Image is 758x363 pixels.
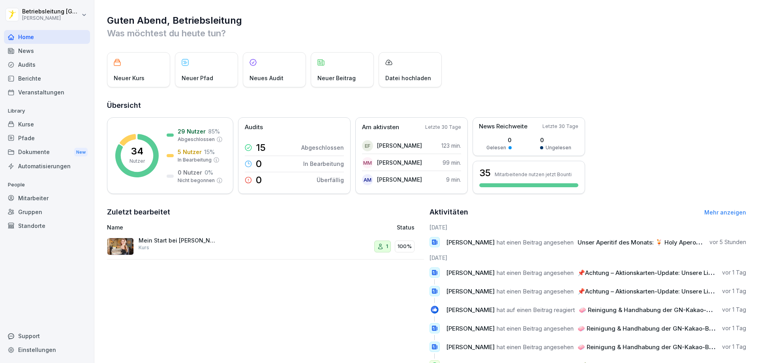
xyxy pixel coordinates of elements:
p: Library [4,105,90,117]
span: [PERSON_NAME] [446,239,495,246]
div: Kurse [4,117,90,131]
p: 9 min. [446,175,461,184]
p: Status [397,223,415,231]
span: [PERSON_NAME] [446,306,495,314]
h3: 35 [479,166,491,180]
span: hat einen Beitrag angesehen [497,288,574,295]
h2: Übersicht [107,100,746,111]
p: Ungelesen [546,144,571,151]
p: Neuer Kurs [114,74,144,82]
div: MM [362,157,373,168]
p: Mitarbeitende nutzen jetzt Bounti [495,171,572,177]
a: Pfade [4,131,90,145]
p: 29 Nutzer [178,127,206,135]
p: Letzte 30 Tage [542,123,578,130]
a: Veranstaltungen [4,85,90,99]
a: Gruppen [4,205,90,219]
p: Was möchtest du heute tun? [107,27,746,39]
p: 0 [256,159,262,169]
a: Audits [4,58,90,71]
p: 0 [256,175,262,185]
a: News [4,44,90,58]
p: vor 1 Tag [722,269,746,276]
p: People [4,179,90,191]
p: 15 % [204,148,215,156]
p: 34 [131,147,143,156]
h6: [DATE] [430,254,747,262]
a: Berichte [4,71,90,85]
span: hat einen Beitrag angesehen [497,325,574,332]
p: Letzte 30 Tage [425,124,461,131]
p: Überfällig [317,176,344,184]
p: Neues Audit [250,74,283,82]
div: Dokumente [4,145,90,160]
p: In Bearbeitung [178,156,212,164]
p: 15 [256,143,266,152]
div: EF [362,140,373,151]
span: hat einen Beitrag angesehen [497,343,574,351]
p: Audits [245,123,263,132]
h6: [DATE] [430,223,747,231]
span: hat auf einen Beitrag reagiert [497,306,575,314]
p: Name [107,223,306,231]
p: [PERSON_NAME] [377,141,422,150]
a: Mein Start bei [PERSON_NAME] - PersonalfragebogenKurs1100% [107,234,424,260]
a: Mehr anzeigen [704,209,746,216]
p: 1 [386,243,388,250]
span: [PERSON_NAME] [446,343,495,351]
p: News Reichweite [479,122,527,131]
p: vor 1 Tag [722,343,746,351]
p: 99 min. [443,158,461,167]
p: 85 % [208,127,220,135]
p: Kurs [139,244,149,251]
p: Nutzer [129,158,145,165]
p: 123 min. [441,141,461,150]
p: [PERSON_NAME] [377,175,422,184]
p: vor 1 Tag [722,324,746,332]
span: hat einen Beitrag angesehen [497,239,574,246]
span: [PERSON_NAME] [446,269,495,276]
div: AM [362,174,373,185]
a: DokumenteNew [4,145,90,160]
p: Betriebsleitung [GEOGRAPHIC_DATA] [22,8,80,15]
a: Mitarbeiter [4,191,90,205]
span: [PERSON_NAME] [446,288,495,295]
p: 100% [398,243,412,250]
p: Abgeschlossen [301,143,344,152]
p: [PERSON_NAME] [377,158,422,167]
p: In Bearbeitung [303,160,344,168]
p: Neuer Beitrag [317,74,356,82]
p: 0 [486,136,512,144]
p: Mein Start bei [PERSON_NAME] - Personalfragebogen [139,237,218,244]
p: 0 % [205,168,213,177]
img: aaay8cu0h1hwaqqp9269xjan.png [107,238,134,255]
p: 0 Nutzer [178,168,202,177]
p: 5 Nutzer [178,148,202,156]
a: Automatisierungen [4,159,90,173]
a: Home [4,30,90,44]
p: vor 1 Tag [722,287,746,295]
h2: Zuletzt bearbeitet [107,207,424,218]
p: Neuer Pfad [182,74,213,82]
p: Gelesen [486,144,506,151]
p: Nicht begonnen [178,177,215,184]
div: Standorte [4,219,90,233]
span: [PERSON_NAME] [446,325,495,332]
a: Einstellungen [4,343,90,357]
div: New [74,148,88,157]
p: 0 [540,136,571,144]
p: [PERSON_NAME] [22,15,80,21]
p: Abgeschlossen [178,136,215,143]
p: Am aktivsten [362,123,399,132]
h2: Aktivitäten [430,207,468,218]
